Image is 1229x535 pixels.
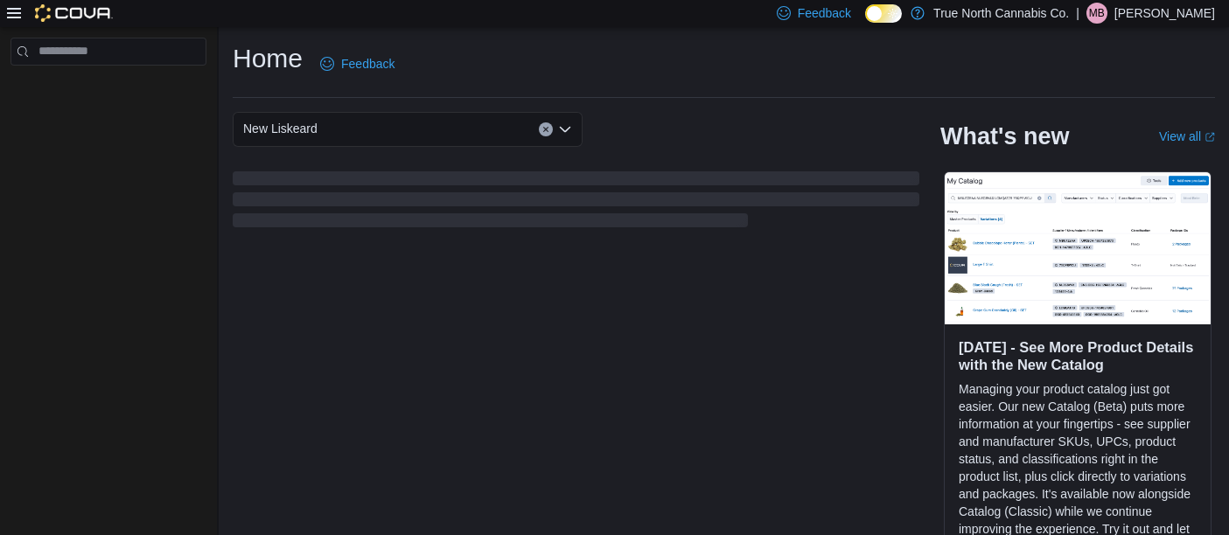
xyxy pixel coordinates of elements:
[1076,3,1079,24] p: |
[1114,3,1215,24] p: [PERSON_NAME]
[959,338,1197,373] h3: [DATE] - See More Product Details with the New Catalog
[233,175,919,231] span: Loading
[865,23,866,24] span: Dark Mode
[865,4,902,23] input: Dark Mode
[798,4,851,22] span: Feedback
[233,41,303,76] h1: Home
[10,69,206,111] nav: Complex example
[341,55,395,73] span: Feedback
[539,122,553,136] button: Clear input
[243,118,318,139] span: New Liskeard
[313,46,402,81] a: Feedback
[35,4,113,22] img: Cova
[558,122,572,136] button: Open list of options
[1086,3,1107,24] div: Michael Baingo
[1089,3,1105,24] span: MB
[1205,132,1215,142] svg: External link
[1159,129,1215,143] a: View allExternal link
[940,122,1069,150] h2: What's new
[933,3,1069,24] p: True North Cannabis Co.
